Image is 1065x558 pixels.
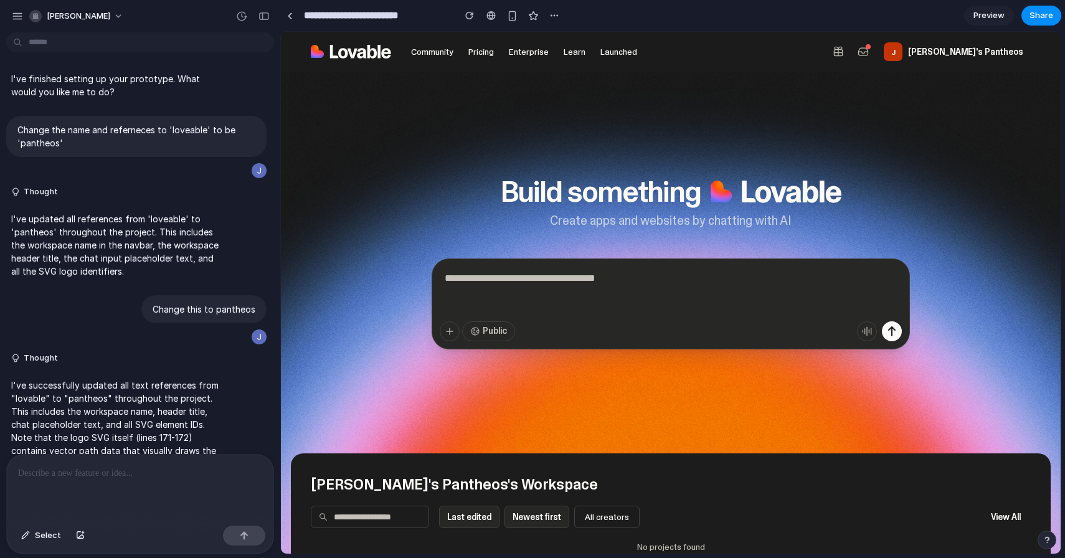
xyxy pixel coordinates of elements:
[603,11,622,31] span: J
[166,479,211,492] span: Last edited
[11,379,219,483] p: I've successfully updated all text references from "lovable" to "pantheos" throughout the project...
[224,474,288,496] button: Newest first
[17,123,255,149] p: Change the name and referneces to 'loveable' to be 'pantheos'
[219,145,420,175] span: Build something
[700,474,750,496] button: View All
[153,303,255,316] p: Change this to pantheos
[627,14,742,27] p: [PERSON_NAME]'s Pantheos
[181,290,234,310] button: Public
[1029,9,1053,22] span: Share
[232,479,280,492] span: Newest first
[710,479,740,492] a: View All
[158,474,219,496] button: Last edited
[283,14,305,27] a: Learn
[187,14,213,27] a: Pricing
[35,529,61,542] span: Select
[11,212,219,278] p: I've updated all references from 'loveable' to 'pantheos' throughout the project. This includes t...
[293,474,359,496] button: All creators
[973,9,1005,22] span: Preview
[964,6,1014,26] a: Preview
[319,14,356,27] a: Launched
[24,6,130,26] button: [PERSON_NAME]
[130,14,173,27] a: Community
[15,526,67,546] button: Select
[228,14,268,27] a: Enterprise
[11,72,219,98] p: I've finished setting up your prototype. What would you like me to do?
[1021,6,1061,26] button: Share
[47,10,110,22] span: [PERSON_NAME]
[30,442,317,464] p: [PERSON_NAME]'s Pantheos's Workspace
[30,509,750,522] div: No projects found
[269,181,511,197] p: Create apps and websites by chatting with AI
[202,293,226,306] span: Public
